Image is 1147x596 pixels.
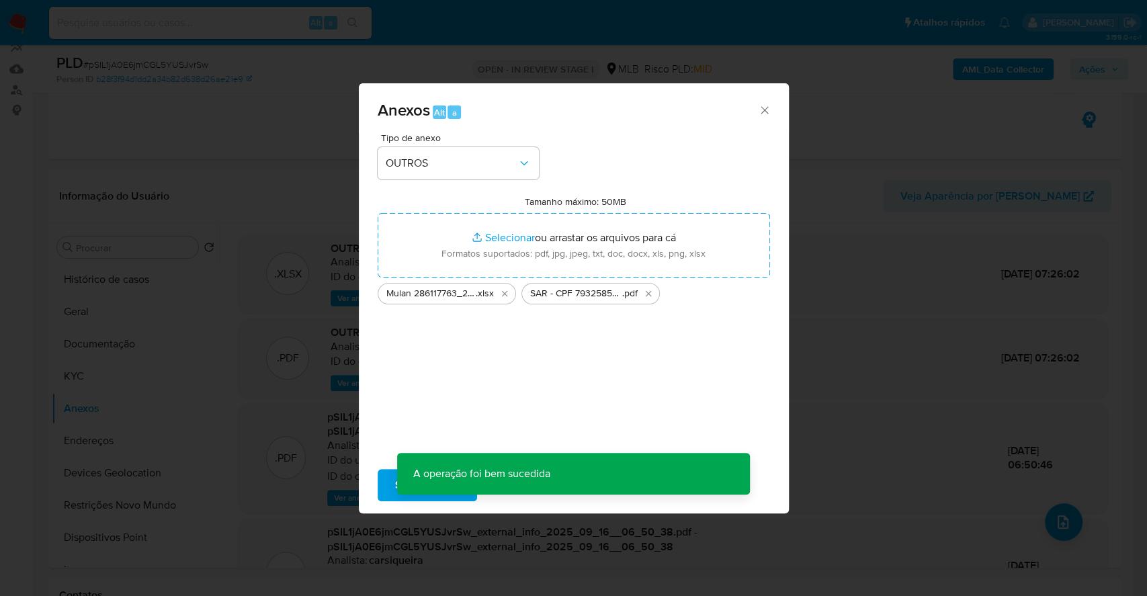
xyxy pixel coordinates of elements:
span: Alt [434,106,445,119]
span: Tipo de anexo [381,133,542,142]
span: OUTROS [386,157,517,170]
label: Tamanho máximo: 50MB [525,196,626,208]
button: Excluir Mulan 286117763_2025_09_15_07_32_59.xlsx [497,286,513,302]
span: a [452,106,457,119]
span: Mulan 286117763_2025_09_15_07_32_59 [386,287,476,300]
button: Fechar [758,103,770,116]
span: Anexos [378,98,430,122]
button: Subir arquivo [378,469,477,501]
span: Cancelar [500,470,544,500]
button: OUTROS [378,147,539,179]
span: .xlsx [476,287,494,300]
p: A operação foi bem sucedida [397,453,566,495]
span: .pdf [622,287,638,300]
button: Excluir SAR - CPF 79325858568 - JAMILE OLIVEIRA DUMET - Documentos Google.pdf [640,286,656,302]
span: SAR - CPF 79325858568 - [PERSON_NAME] DUMET - Documentos Google [530,287,622,300]
ul: Arquivos selecionados [378,278,770,304]
span: Subir arquivo [395,470,460,500]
